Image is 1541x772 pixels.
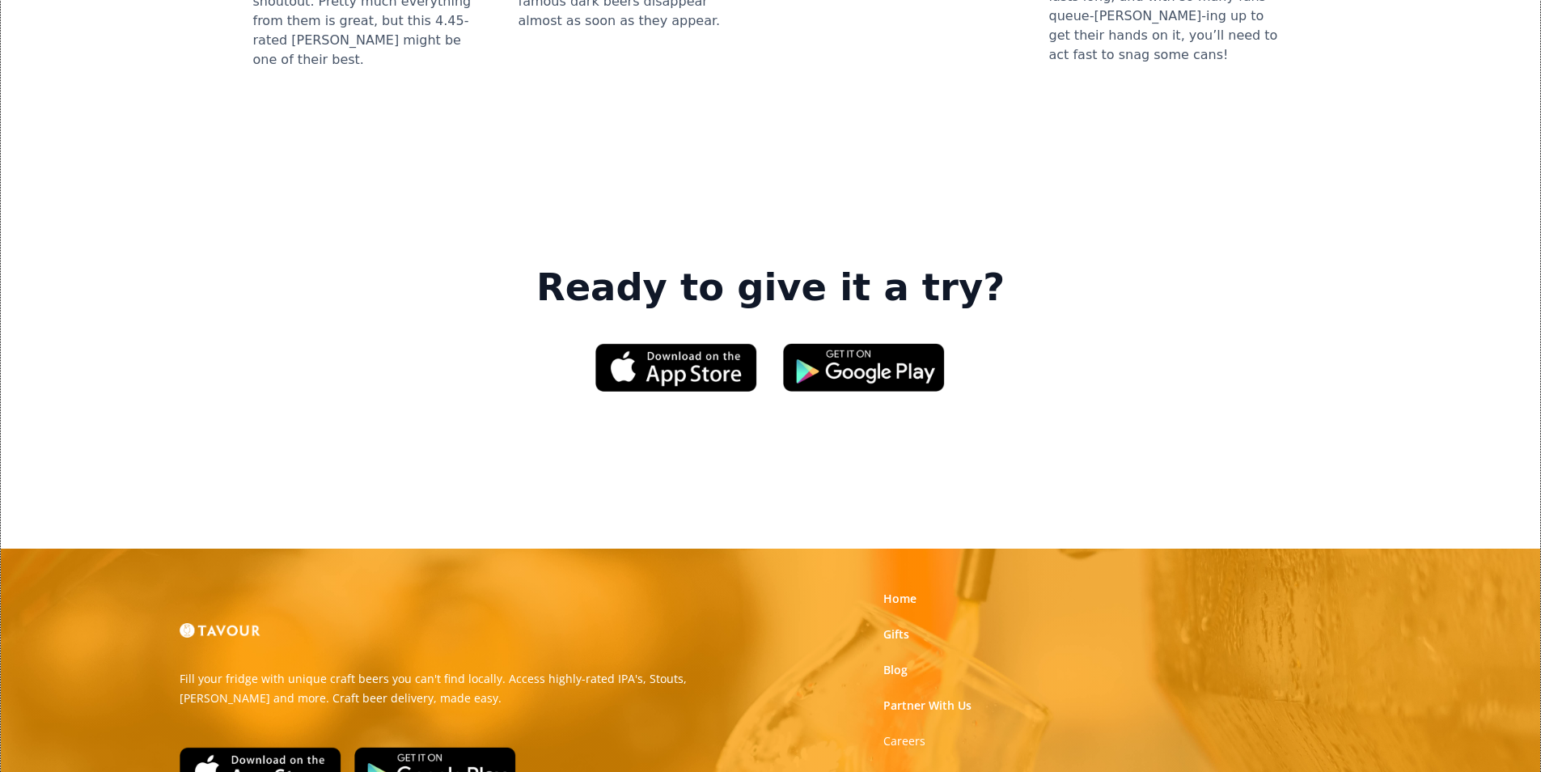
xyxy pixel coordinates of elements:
[883,733,925,749] strong: Careers
[536,265,1005,311] strong: Ready to give it a try?
[883,698,972,714] a: Partner With Us
[883,733,925,749] a: Careers
[180,669,759,708] p: Fill your fridge with unique craft beers you can't find locally. Access highly-rated IPA's, Stout...
[883,591,917,607] a: Home
[883,626,909,643] a: Gifts
[883,662,908,678] a: Blog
